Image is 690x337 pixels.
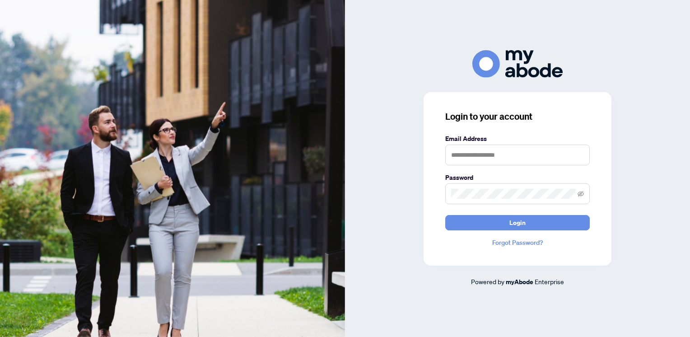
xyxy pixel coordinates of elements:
label: Password [445,173,590,183]
a: Forgot Password? [445,238,590,248]
button: Login [445,215,590,230]
label: Email Address [445,134,590,144]
img: ma-logo [472,50,563,78]
span: Enterprise [535,277,564,286]
span: Login [509,215,526,230]
span: eye-invisible [578,191,584,197]
span: Powered by [471,277,504,286]
a: myAbode [506,277,533,287]
h3: Login to your account [445,110,590,123]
